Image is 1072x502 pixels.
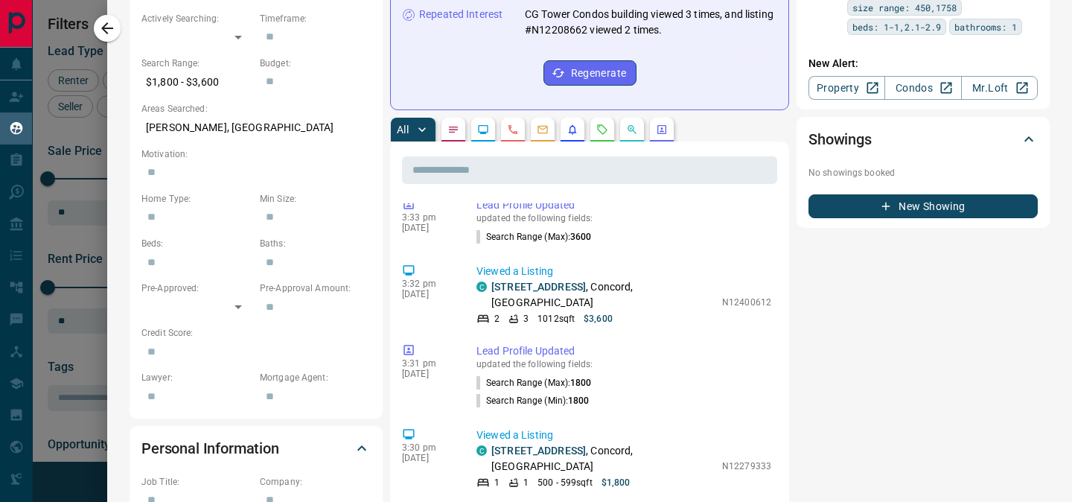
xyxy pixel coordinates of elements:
[141,70,252,95] p: $1,800 - $3,600
[808,127,872,151] h2: Showings
[260,282,371,295] p: Pre-Approval Amount:
[567,124,578,136] svg: Listing Alerts
[402,442,454,453] p: 3:30 pm
[402,289,454,299] p: [DATE]
[402,212,454,223] p: 3:33 pm
[808,76,885,100] a: Property
[476,359,771,369] p: updated the following fields:
[141,237,252,250] p: Beds:
[141,371,252,384] p: Lawyer:
[141,430,371,466] div: Personal Information
[491,445,586,457] a: [STREET_ADDRESS]
[141,115,371,140] p: [PERSON_NAME], [GEOGRAPHIC_DATA]
[402,453,454,463] p: [DATE]
[568,395,589,406] span: 1800
[476,376,592,390] p: Search Range (Max) :
[260,192,371,206] p: Min Size:
[602,476,631,489] p: $1,800
[402,223,454,233] p: [DATE]
[570,232,591,242] span: 3600
[260,12,371,25] p: Timeframe:
[141,147,371,161] p: Motivation:
[260,475,371,489] p: Company:
[961,76,1038,100] a: Mr.Loft
[494,476,500,489] p: 1
[884,76,961,100] a: Condos
[626,124,638,136] svg: Opportunities
[476,428,771,443] p: Viewed a Listing
[476,343,771,359] p: Lead Profile Updated
[537,124,549,136] svg: Emails
[852,19,941,34] span: beds: 1-1,2.1-2.9
[954,19,1017,34] span: bathrooms: 1
[260,57,371,70] p: Budget:
[808,56,1038,72] p: New Alert:
[491,281,586,293] a: [STREET_ADDRESS]
[476,213,771,223] p: updated the following fields:
[722,460,771,473] p: N12279333
[141,102,371,115] p: Areas Searched:
[141,12,252,25] p: Actively Searching:
[584,312,613,325] p: $3,600
[491,279,715,311] p: , Concord, [GEOGRAPHIC_DATA]
[402,279,454,289] p: 3:32 pm
[491,443,715,474] p: , Concord, [GEOGRAPHIC_DATA]
[537,476,592,489] p: 500 - 599 sqft
[476,197,771,213] p: Lead Profile Updated
[656,124,668,136] svg: Agent Actions
[808,121,1038,157] div: Showings
[494,312,500,325] p: 2
[596,124,608,136] svg: Requests
[722,296,771,309] p: N12400612
[543,60,636,86] button: Regenerate
[476,264,771,279] p: Viewed a Listing
[402,358,454,369] p: 3:31 pm
[476,445,487,456] div: condos.ca
[141,475,252,489] p: Job Title:
[447,124,459,136] svg: Notes
[260,237,371,250] p: Baths:
[570,378,591,388] span: 1800
[525,7,776,38] p: CG Tower Condos building viewed 3 times, and listing #N12208662 viewed 2 times.
[141,326,371,340] p: Credit Score:
[808,166,1038,179] p: No showings booked
[141,192,252,206] p: Home Type:
[477,124,489,136] svg: Lead Browsing Activity
[141,57,252,70] p: Search Range:
[808,194,1038,218] button: New Showing
[507,124,519,136] svg: Calls
[476,230,592,244] p: Search Range (Max) :
[402,369,454,379] p: [DATE]
[397,124,409,135] p: All
[523,476,529,489] p: 1
[260,371,371,384] p: Mortgage Agent:
[141,282,252,295] p: Pre-Approved:
[537,312,575,325] p: 1012 sqft
[523,312,529,325] p: 3
[476,282,487,292] div: condos.ca
[476,394,590,407] p: Search Range (Min) :
[419,7,502,22] p: Repeated Interest
[141,436,279,460] h2: Personal Information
